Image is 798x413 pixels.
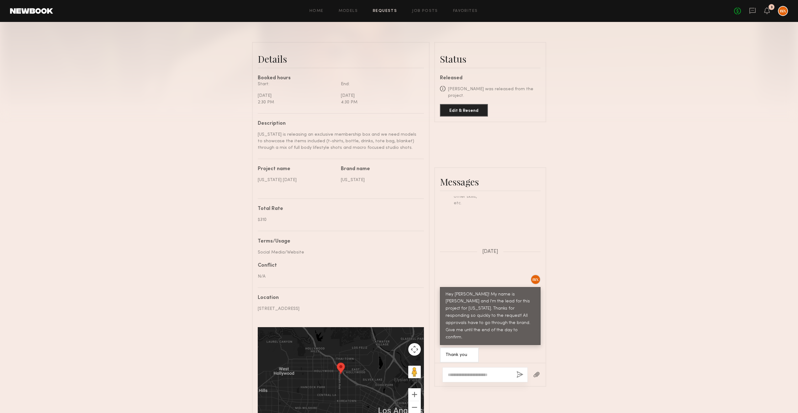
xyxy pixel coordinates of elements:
div: 3 [771,6,773,9]
a: Favorites [453,9,478,13]
div: Hey [PERSON_NAME]! My name is [PERSON_NAME] and I'm the lead for this project for [US_STATE]. Tha... [446,291,535,342]
div: 2:30 PM [258,99,336,106]
div: 4:30 PM [341,99,419,106]
div: Location [258,295,419,301]
div: Released [440,76,541,81]
button: Edit & Resend [440,104,488,117]
button: Map camera controls [408,343,421,356]
div: End: [341,81,419,87]
a: Job Posts [412,9,438,13]
div: Brand name [341,167,419,172]
div: [DATE] [341,92,419,99]
a: Home [309,9,324,13]
div: N/A [258,273,419,280]
div: Terms/Usage [258,239,419,244]
div: Description [258,121,419,126]
div: [US_STATE] is releasing an exclusive membership box and we need models to showcase the items incl... [258,131,419,151]
div: Social Media/Website [258,249,419,256]
div: Thank you [446,352,473,359]
div: $310 [258,217,419,223]
button: Zoom in [408,388,421,401]
button: Drag Pegman onto the map to open Street View [408,366,421,378]
a: Models [339,9,358,13]
div: [DATE] [258,92,336,99]
div: [US_STATE] [341,177,419,183]
div: Start: [258,81,336,87]
div: Total Rate [258,206,419,212]
div: Project name [258,167,336,172]
div: [PERSON_NAME] was released from the project. [448,86,541,99]
div: Booked hours [258,76,424,81]
div: Conflict [258,263,419,268]
a: Requests [373,9,397,13]
div: [US_STATE] [DATE] [258,177,336,183]
div: Messages [440,175,541,188]
div: Status [440,53,541,65]
span: [DATE] [482,249,498,254]
div: [STREET_ADDRESS] [258,306,419,312]
div: Details [258,53,424,65]
span: Request additional info, like updated digitals, relevant experience, other skills, etc. [454,149,478,205]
